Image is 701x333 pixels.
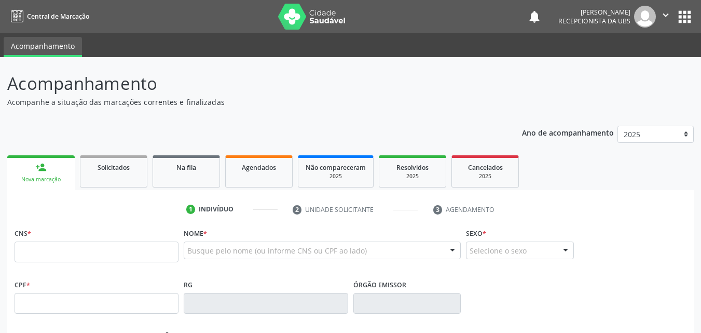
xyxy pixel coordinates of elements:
[353,277,406,293] label: Órgão emissor
[470,245,527,256] span: Selecione o sexo
[396,163,429,172] span: Resolvidos
[184,277,193,293] label: RG
[558,8,630,17] div: [PERSON_NAME]
[656,6,676,28] button: 
[187,245,367,256] span: Busque pelo nome (ou informe CNS ou CPF ao lado)
[7,97,488,108] p: Acompanhe a situação das marcações correntes e finalizadas
[15,225,31,242] label: CNS
[242,163,276,172] span: Agendados
[558,17,630,25] span: Recepcionista da UBS
[15,277,30,293] label: CPF
[184,225,207,242] label: Nome
[27,12,89,21] span: Central de Marcação
[176,163,196,172] span: Na fila
[634,6,656,28] img: img
[186,205,196,214] div: 1
[306,172,366,180] div: 2025
[199,205,233,214] div: Indivíduo
[459,172,511,180] div: 2025
[466,225,486,242] label: Sexo
[522,126,614,139] p: Ano de acompanhamento
[4,37,82,57] a: Acompanhamento
[7,8,89,25] a: Central de Marcação
[7,71,488,97] p: Acompanhamento
[676,8,694,26] button: apps
[660,9,671,21] i: 
[35,162,47,173] div: person_add
[98,163,130,172] span: Solicitados
[306,163,366,172] span: Não compareceram
[387,172,438,180] div: 2025
[527,9,542,24] button: notifications
[468,163,503,172] span: Cancelados
[15,176,67,183] div: Nova marcação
